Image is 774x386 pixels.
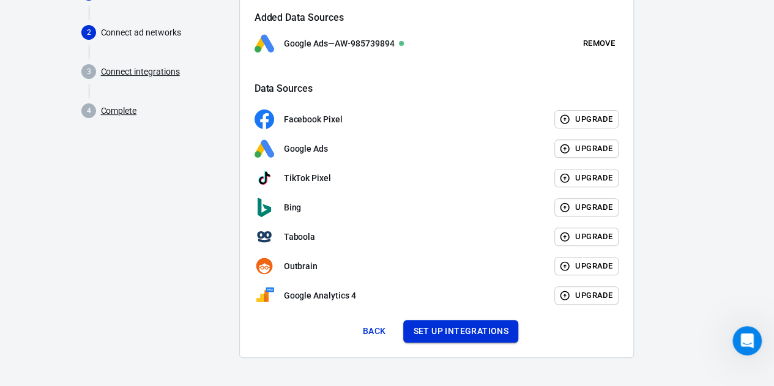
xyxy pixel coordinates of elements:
[255,83,619,95] h5: Data Sources
[554,257,619,276] button: Upgrade
[86,106,91,115] text: 4
[554,198,619,217] button: Upgrade
[554,286,619,305] button: Upgrade
[354,320,393,343] button: Back
[101,26,229,39] p: Connect ad networks
[554,139,619,158] button: Upgrade
[554,110,619,129] button: Upgrade
[86,67,91,76] text: 3
[101,105,137,117] a: Complete
[403,320,518,343] button: Set up integrations
[284,231,316,243] p: Taboola
[284,289,356,302] p: Google Analytics 4
[554,169,619,188] button: Upgrade
[554,228,619,247] button: Upgrade
[101,65,180,78] a: Connect integrations
[284,172,331,185] p: TikTok Pixel
[284,201,302,214] p: Bing
[86,28,91,37] text: 2
[732,326,762,355] iframe: Intercom live chat
[579,34,619,53] button: Remove
[284,260,318,273] p: Outbrain
[284,113,343,126] p: Facebook Pixel
[284,37,395,50] p: Google Ads — AW-985739894
[255,12,619,24] h5: Added Data Sources
[284,143,329,155] p: Google Ads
